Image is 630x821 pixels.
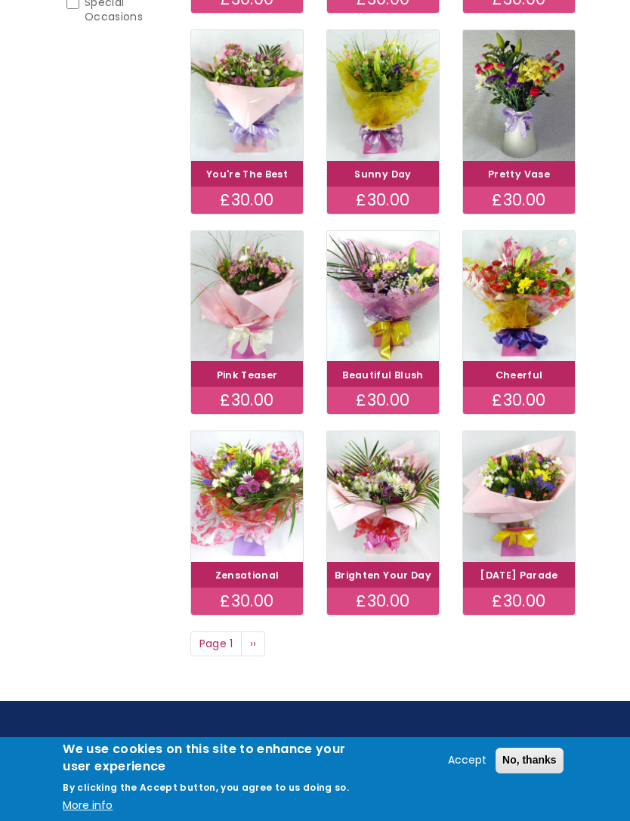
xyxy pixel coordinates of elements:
[463,588,575,615] div: £30.00
[191,387,303,414] div: £30.00
[463,187,575,214] div: £30.00
[215,569,279,582] a: Zensational
[496,369,543,381] a: Cheerful
[327,588,439,615] div: £30.00
[206,168,288,181] a: You're The Best
[327,187,439,214] div: £30.00
[327,387,439,414] div: £30.00
[463,387,575,414] div: £30.00
[63,741,365,775] h2: We use cookies on this site to enhance your user experience
[327,30,439,161] img: Sunny Day
[191,588,303,615] div: £30.00
[442,752,493,770] button: Accept
[217,369,278,381] a: Pink Teaser
[191,30,303,161] img: You're The Best
[496,748,564,773] button: No, thanks
[190,631,576,657] nav: Page navigation
[342,369,423,381] a: Beautiful Blush
[480,569,558,582] a: [DATE] Parade
[463,231,575,362] img: Cheerful
[354,168,411,181] a: Sunny Day
[63,797,113,815] button: More info
[191,231,303,362] img: Pink Teaser
[191,187,303,214] div: £30.00
[327,431,439,562] img: Brighten Your Day
[191,431,303,562] img: Zensational
[335,569,431,582] a: Brighten Your Day
[488,168,550,181] a: Pretty Vase
[190,631,242,657] span: Page 1
[327,231,439,362] img: Beautiful Blush
[250,636,257,651] span: ››
[463,431,575,562] img: Carnival Parade
[63,781,349,794] p: By clicking the Accept button, you agree to us doing so.
[463,30,575,161] img: Pretty Vase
